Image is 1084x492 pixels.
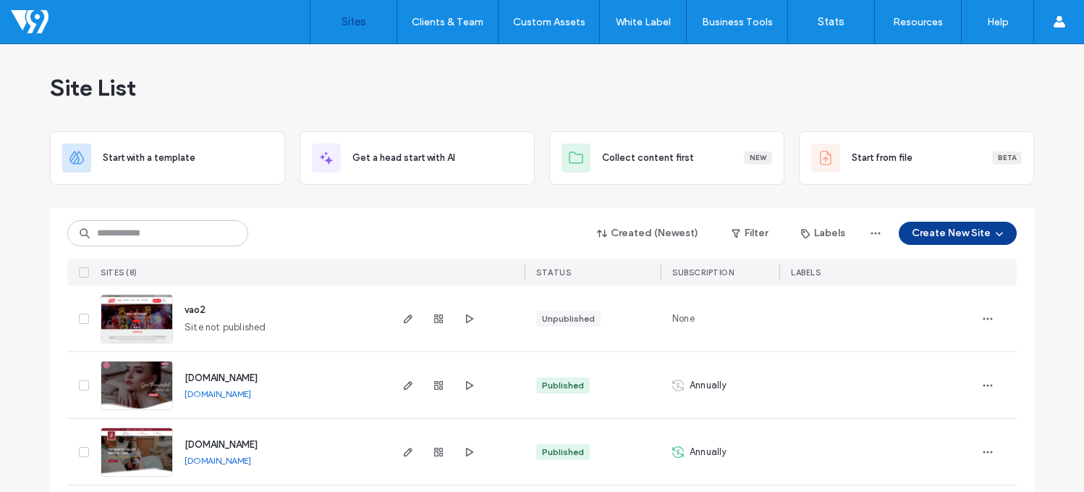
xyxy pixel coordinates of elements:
[185,304,206,315] a: vao2
[103,151,195,165] span: Start with a template
[412,16,483,28] label: Clients & Team
[672,267,734,278] span: SUBSCRIPTION
[50,73,136,102] span: Site List
[717,222,782,245] button: Filter
[352,151,455,165] span: Get a head start with AI
[542,446,584,459] div: Published
[585,222,711,245] button: Created (Newest)
[185,439,258,450] a: [DOMAIN_NAME]
[101,267,137,278] span: SITES (8)
[690,378,727,393] span: Annually
[50,131,285,185] div: Start with a template
[542,379,584,392] div: Published
[690,445,727,459] span: Annually
[852,151,912,165] span: Start from file
[818,15,844,28] label: Stats
[788,222,858,245] button: Labels
[536,267,571,278] span: STATUS
[702,16,773,28] label: Business Tools
[342,15,366,28] label: Sites
[185,455,251,466] a: [DOMAIN_NAME]
[992,151,1022,164] div: Beta
[185,388,251,399] a: [DOMAIN_NAME]
[899,222,1017,245] button: Create New Site
[791,267,821,278] span: LABELS
[513,16,585,28] label: Custom Assets
[744,151,772,164] div: New
[893,16,943,28] label: Resources
[185,372,258,383] a: [DOMAIN_NAME]
[799,131,1034,185] div: Start from fileBeta
[616,16,671,28] label: White Label
[602,151,694,165] span: Collect content first
[549,131,784,185] div: Collect content firstNew
[542,312,595,325] div: Unpublished
[672,312,695,326] span: None
[300,131,535,185] div: Get a head start with AI
[987,16,1009,28] label: Help
[185,320,266,335] span: Site not published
